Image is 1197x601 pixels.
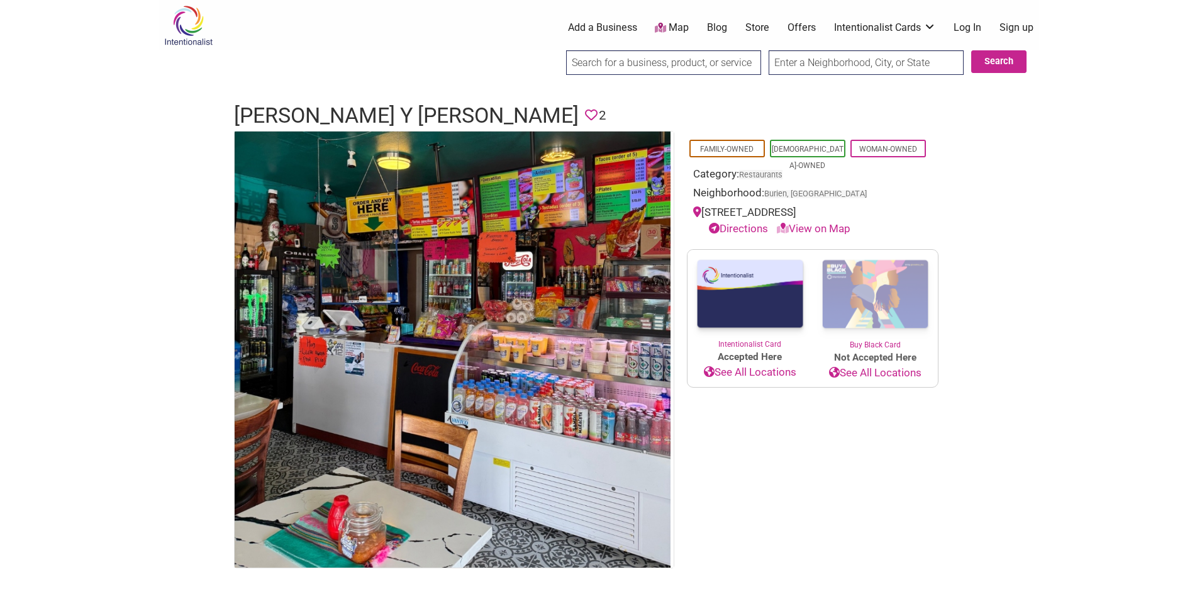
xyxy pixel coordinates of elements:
[954,21,981,35] a: Log In
[777,222,850,235] a: View on Map
[834,21,936,35] a: Intentionalist Cards
[813,250,938,351] a: Buy Black Card
[688,250,813,339] img: Intentionalist Card
[700,145,754,154] a: Family-Owned
[772,145,843,170] a: [DEMOGRAPHIC_DATA]-Owned
[688,350,813,364] span: Accepted Here
[234,101,579,131] h1: [PERSON_NAME] y [PERSON_NAME]
[745,21,769,35] a: Store
[693,185,932,205] div: Neighborhood:
[566,50,761,75] input: Search for a business, product, or service
[599,106,606,125] span: 2
[688,250,813,350] a: Intentionalist Card
[813,250,938,339] img: Buy Black Card
[655,21,689,35] a: Map
[971,50,1027,73] button: Search
[813,351,938,365] span: Not Accepted Here
[707,21,727,35] a: Blog
[693,205,932,237] div: [STREET_ADDRESS]
[709,222,768,235] a: Directions
[764,190,867,198] span: Burien, [GEOGRAPHIC_DATA]
[568,21,637,35] a: Add a Business
[688,364,813,381] a: See All Locations
[693,166,932,186] div: Category:
[159,5,218,46] img: Intentionalist
[813,365,938,381] a: See All Locations
[859,145,917,154] a: Woman-Owned
[769,50,964,75] input: Enter a Neighborhood, City, or State
[739,170,782,179] a: Restaurants
[788,21,816,35] a: Offers
[999,21,1033,35] a: Sign up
